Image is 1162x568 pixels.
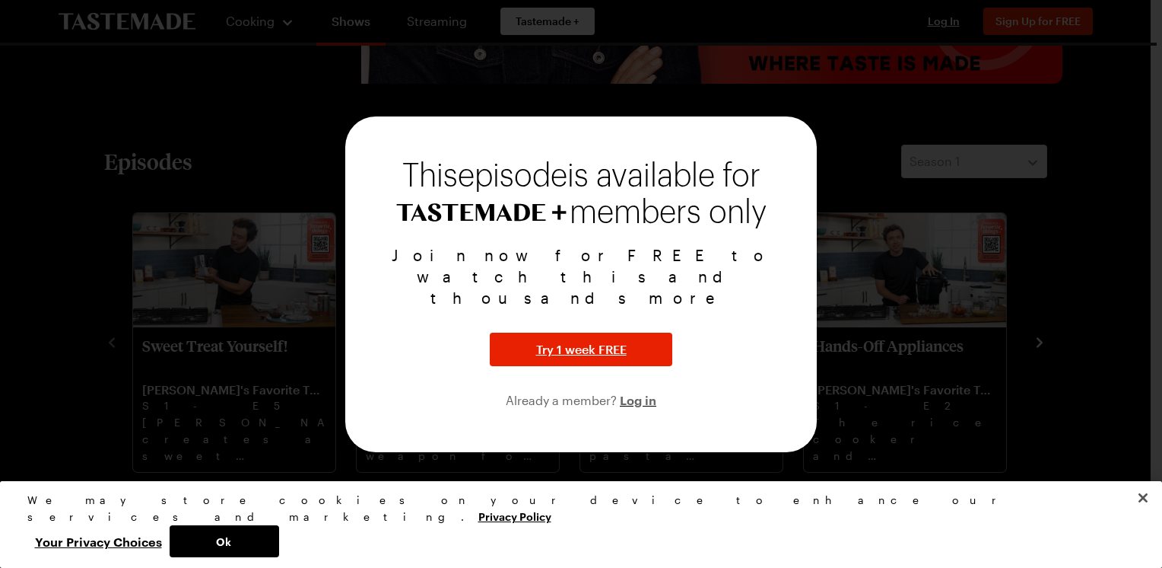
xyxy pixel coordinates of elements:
[478,509,551,523] a: More information about your privacy, opens in a new tab
[170,525,279,557] button: Ok
[620,391,656,409] button: Log in
[27,492,1122,557] div: Privacy
[490,333,672,366] button: Try 1 week FREE
[396,203,567,222] img: Tastemade+
[402,161,760,191] span: This episode is available for
[27,492,1122,525] div: We may store cookies on your device to enhance our services and marketing.
[364,244,798,308] p: Join now for FREE to watch this and thousands more
[506,393,620,407] span: Already a member?
[570,196,767,229] span: members only
[536,340,627,359] span: Try 1 week FREE
[27,525,170,557] button: Your Privacy Choices
[1126,481,1160,515] button: Close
